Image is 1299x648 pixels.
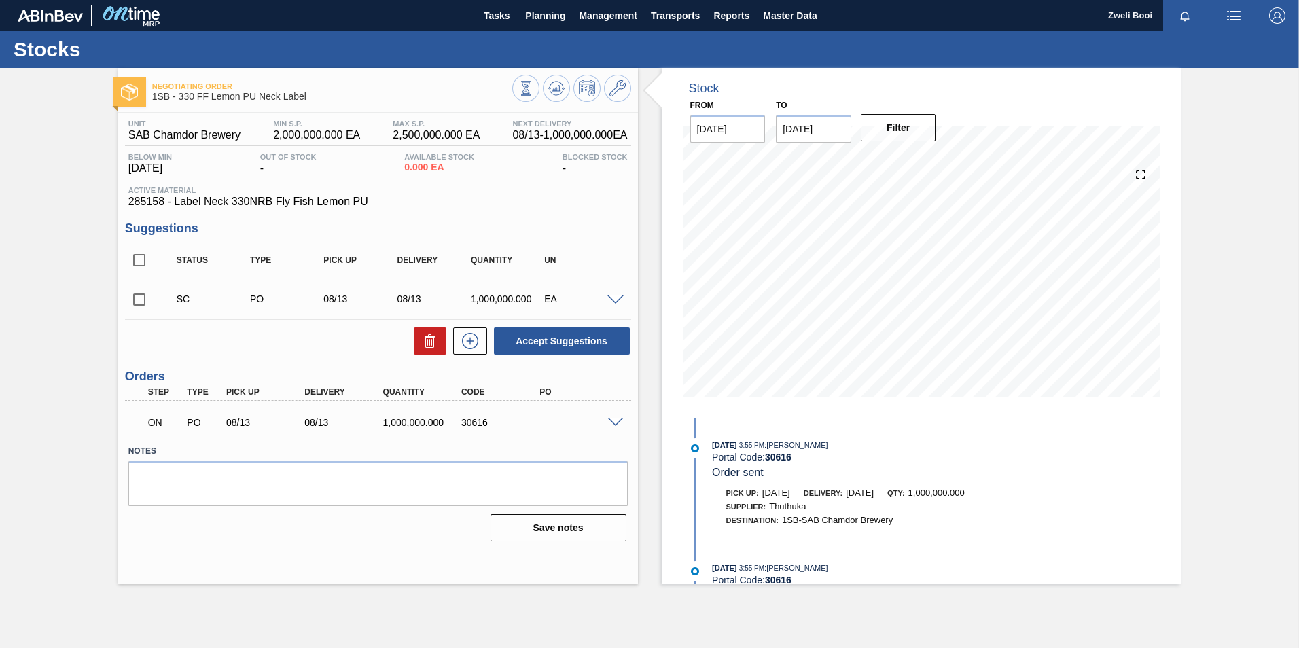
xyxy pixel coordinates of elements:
[257,153,320,175] div: -
[769,501,806,511] span: Thuthuka
[690,115,766,143] input: mm/dd/yyyy
[908,488,965,498] span: 1,000,000.000
[273,129,360,141] span: 2,000,000.000 EA
[861,114,936,141] button: Filter
[128,162,172,175] span: [DATE]
[737,564,765,572] span: - 3:55 PM
[712,575,1035,586] div: Portal Code:
[125,370,631,384] h3: Orders
[559,153,631,175] div: -
[128,153,172,161] span: Below Min
[487,326,631,356] div: Accept Suggestions
[726,503,766,511] span: Supplier:
[394,255,476,265] div: Delivery
[541,293,623,304] div: EA
[121,84,138,101] img: Ícone
[247,293,329,304] div: Purchase order
[712,564,736,572] span: [DATE]
[173,293,255,304] div: Suggestion Created
[260,153,317,161] span: Out Of Stock
[764,441,828,449] span: : [PERSON_NAME]
[152,82,512,90] span: Negotiating Order
[573,75,601,102] button: Schedule Inventory
[320,255,402,265] div: Pick up
[404,162,474,173] span: 0.000 EA
[458,387,546,397] div: Code
[726,489,759,497] span: Pick up:
[726,516,779,524] span: Destination:
[776,115,851,143] input: mm/dd/yyyy
[145,408,185,437] div: Negotiating Order
[128,196,628,208] span: 285158 - Label Neck 330NRB Fly Fish Lemon PU
[536,387,624,397] div: PO
[762,488,790,498] span: [DATE]
[782,515,893,525] span: 1SB-SAB Chamdor Brewery
[512,75,539,102] button: Stocks Overview
[173,255,255,265] div: Status
[320,293,402,304] div: 08/13/2025
[512,129,627,141] span: 08/13 - 1,000,000.000 EA
[18,10,83,22] img: TNhmsLtSVTkK8tSr43FrP2fwEKptu5GPRR3wAAAABJRU5ErkJggg==
[887,489,904,497] span: Qty:
[543,75,570,102] button: Update Chart
[128,186,628,194] span: Active Material
[393,129,480,141] span: 2,500,000.000 EA
[579,7,637,24] span: Management
[712,452,1035,463] div: Portal Code:
[737,442,765,449] span: - 3:55 PM
[301,387,389,397] div: Delivery
[689,82,719,96] div: Stock
[404,153,474,161] span: Available Stock
[804,489,842,497] span: Delivery:
[494,327,630,355] button: Accept Suggestions
[1163,6,1207,25] button: Notifications
[273,120,360,128] span: MIN S.P.
[467,293,550,304] div: 1,000,000.000
[651,7,700,24] span: Transports
[125,221,631,236] h3: Suggestions
[380,417,467,428] div: 1,000,000.000
[491,514,626,541] button: Save notes
[512,120,627,128] span: Next Delivery
[128,120,241,128] span: Unit
[14,41,255,57] h1: Stocks
[482,7,512,24] span: Tasks
[846,488,874,498] span: [DATE]
[765,575,791,586] strong: 30616
[467,255,550,265] div: Quantity
[394,293,476,304] div: 08/13/2025
[223,387,310,397] div: Pick up
[380,387,467,397] div: Quantity
[223,417,310,428] div: 08/13/2025
[712,441,736,449] span: [DATE]
[145,387,185,397] div: Step
[525,7,565,24] span: Planning
[691,567,699,575] img: atual
[765,452,791,463] strong: 30616
[458,417,546,428] div: 30616
[763,7,817,24] span: Master Data
[1226,7,1242,24] img: userActions
[541,255,623,265] div: UN
[128,129,241,141] span: SAB Chamdor Brewery
[1269,7,1285,24] img: Logout
[407,327,446,355] div: Delete Suggestions
[764,564,828,572] span: : [PERSON_NAME]
[776,101,787,110] label: to
[446,327,487,355] div: New suggestion
[713,7,749,24] span: Reports
[301,417,389,428] div: 08/13/2025
[148,417,182,428] p: ON
[183,387,224,397] div: Type
[563,153,628,161] span: Blocked Stock
[183,417,224,428] div: Purchase order
[128,442,628,461] label: Notes
[152,92,512,102] span: 1SB - 330 FF Lemon PU Neck Label
[393,120,480,128] span: MAX S.P.
[712,467,764,478] span: Order sent
[690,101,714,110] label: From
[604,75,631,102] button: Go to Master Data / General
[247,255,329,265] div: Type
[691,444,699,452] img: atual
